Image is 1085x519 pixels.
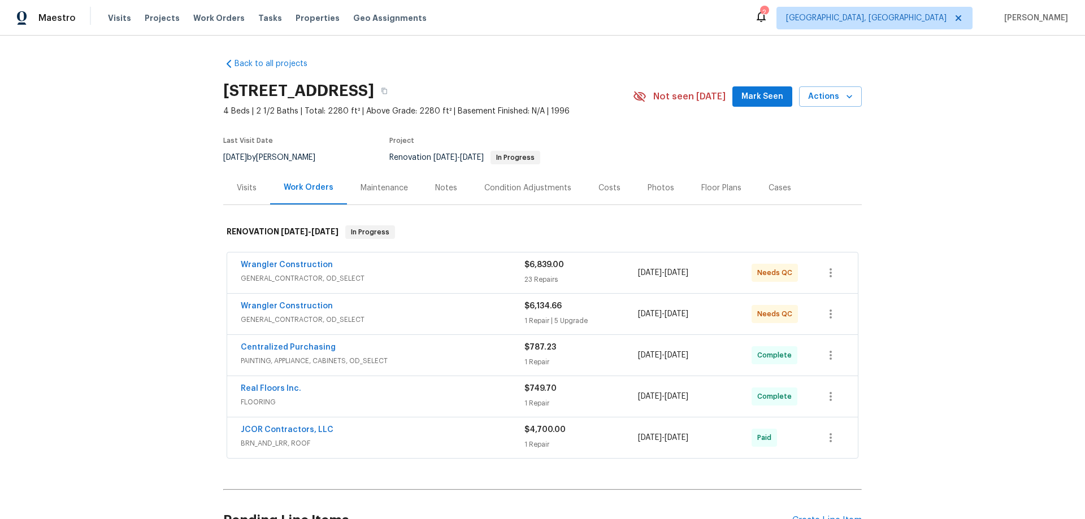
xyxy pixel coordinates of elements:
span: Complete [757,391,796,402]
div: Visits [237,182,257,194]
div: 1 Repair | 5 Upgrade [524,315,638,326]
h6: RENOVATION [227,225,338,239]
span: [DATE] [665,392,688,400]
div: Condition Adjustments [484,182,571,194]
span: [DATE] [638,434,662,442]
span: [GEOGRAPHIC_DATA], [GEOGRAPHIC_DATA] [786,12,947,24]
a: Centralized Purchasing [241,343,336,351]
span: $6,839.00 [524,261,564,269]
span: Last Visit Date [223,137,273,144]
a: Real Floors Inc. [241,385,301,392]
span: [DATE] [638,310,662,318]
div: 1 Repair [524,398,638,409]
span: In Progress [492,154,539,161]
span: Properties [296,12,340,24]
div: Costs [598,182,620,194]
span: - [638,267,688,278]
span: [DATE] [665,434,688,442]
span: In Progress [346,226,394,238]
span: - [433,154,484,162]
span: 4 Beds | 2 1/2 Baths | Total: 2280 ft² | Above Grade: 2280 ft² | Basement Finished: N/A | 1996 [223,106,633,117]
div: Maintenance [361,182,408,194]
span: GENERAL_CONTRACTOR, OD_SELECT [241,273,524,284]
span: Mark Seen [741,90,783,104]
span: Geo Assignments [353,12,427,24]
span: Projects [145,12,180,24]
div: RENOVATION [DATE]-[DATE]In Progress [223,214,862,250]
div: 1 Repair [524,356,638,368]
span: Paid [757,432,776,443]
span: $4,700.00 [524,426,566,434]
div: Work Orders [284,182,333,193]
span: Complete [757,350,796,361]
span: Renovation [389,154,540,162]
a: Back to all projects [223,58,332,69]
div: by [PERSON_NAME] [223,151,329,164]
a: Wrangler Construction [241,261,333,269]
div: Notes [435,182,457,194]
span: Project [389,137,414,144]
span: - [638,391,688,402]
span: Not seen [DATE] [653,91,726,102]
span: [DATE] [665,351,688,359]
span: Maestro [38,12,76,24]
div: Photos [648,182,674,194]
h2: [STREET_ADDRESS] [223,85,374,97]
div: Cases [769,182,791,194]
span: [DATE] [665,310,688,318]
span: - [638,350,688,361]
a: JCOR Contractors, LLC [241,426,333,434]
span: [DATE] [665,269,688,277]
span: Tasks [258,14,282,22]
span: [DATE] [460,154,484,162]
span: [DATE] [223,154,247,162]
span: [PERSON_NAME] [1000,12,1068,24]
span: Needs QC [757,267,797,278]
span: Work Orders [193,12,245,24]
span: GENERAL_CONTRACTOR, OD_SELECT [241,314,524,325]
button: Actions [799,86,862,107]
span: [DATE] [433,154,457,162]
span: $787.23 [524,343,556,351]
span: $6,134.66 [524,302,562,310]
div: 1 Repair [524,439,638,450]
span: - [638,308,688,320]
span: $749.70 [524,385,557,392]
span: FLOORING [241,396,524,408]
span: Visits [108,12,131,24]
span: - [281,228,338,235]
span: [DATE] [311,228,338,235]
span: BRN_AND_LRR, ROOF [241,438,524,449]
span: [DATE] [281,228,308,235]
span: Needs QC [757,308,797,320]
button: Copy Address [374,81,394,101]
span: [DATE] [638,392,662,400]
span: [DATE] [638,351,662,359]
button: Mark Seen [732,86,792,107]
span: [DATE] [638,269,662,277]
div: 23 Repairs [524,274,638,285]
a: Wrangler Construction [241,302,333,310]
span: PAINTING, APPLIANCE, CABINETS, OD_SELECT [241,355,524,367]
span: Actions [808,90,853,104]
span: - [638,432,688,443]
div: 2 [760,7,768,18]
div: Floor Plans [701,182,741,194]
